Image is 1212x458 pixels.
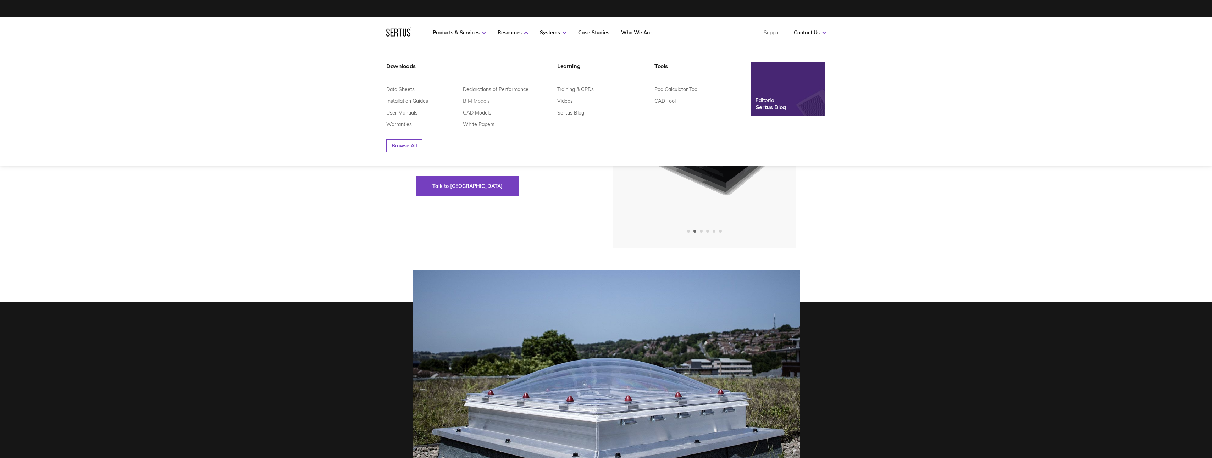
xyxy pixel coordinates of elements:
a: EditorialSertus Blog [751,62,825,116]
a: Videos [557,98,573,104]
a: Products & Services [433,29,486,36]
span: Go to slide 4 [706,230,709,233]
a: Sertus Blog [557,110,584,116]
a: CAD Models [463,110,491,116]
span: Go to slide 1 [687,230,690,233]
a: User Manuals [386,110,417,116]
a: Who We Are [621,29,652,36]
a: Contact Us [794,29,826,36]
a: Resources [498,29,528,36]
a: Systems [540,29,566,36]
div: Downloads [386,62,535,77]
div: Learning [557,62,631,77]
a: Pod Calculator Tool [654,86,698,93]
a: Installation Guides [386,98,428,104]
a: Browse All [386,139,422,152]
a: Case Studies [578,29,609,36]
span: Go to slide 6 [719,230,722,233]
span: Go to slide 3 [700,230,703,233]
span: Go to slide 5 [713,230,715,233]
button: Talk to [GEOGRAPHIC_DATA] [416,176,519,196]
div: Editorial [756,97,786,104]
a: Warranties [386,121,412,128]
a: Support [764,29,782,36]
div: Tools [654,62,729,77]
a: CAD Tool [654,98,676,104]
a: BIM Models [463,98,490,104]
a: Training & CPDs [557,86,594,93]
a: Declarations of Performance [463,86,528,93]
a: White Papers [463,121,494,128]
div: Sertus Blog [756,104,786,111]
a: Data Sheets [386,86,415,93]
